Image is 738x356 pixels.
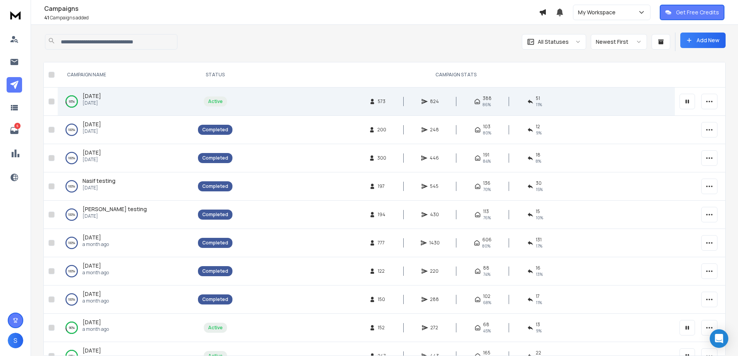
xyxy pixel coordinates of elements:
span: 45 % [483,328,491,334]
span: 51 [536,95,540,101]
a: [DATE] [83,318,101,326]
th: CAMPAIGN NAME [58,62,193,88]
p: 100 % [68,154,75,162]
div: Active [208,98,223,105]
a: [DATE] [83,234,101,241]
span: 777 [378,240,385,246]
p: 100 % [68,296,75,303]
a: [DATE] [83,92,101,100]
p: a month ago [83,326,109,332]
span: 15 % [536,186,543,193]
span: 41 [44,14,49,21]
a: Nasif testing [83,177,115,185]
div: Completed [202,268,228,274]
span: 74 % [483,271,490,277]
p: 100 % [68,182,75,190]
span: 13 % [536,271,543,277]
span: 68 % [483,299,491,306]
a: [DATE] [83,149,101,157]
div: Completed [202,183,228,189]
span: 824 [430,98,439,105]
span: Nasif testing [83,177,115,184]
h1: Campaigns [44,4,539,13]
button: Newest First [591,34,647,50]
span: 8 % [536,158,541,164]
span: 545 [430,183,439,189]
p: All Statuses [538,38,569,46]
span: 12 [536,124,540,130]
span: 17 % [536,243,542,249]
span: 300 [377,155,386,161]
a: [DATE] [83,120,101,128]
a: [DATE] [83,290,101,298]
span: 606 [482,237,492,243]
span: [PERSON_NAME] testing [83,205,147,213]
span: 122 [378,268,385,274]
td: 90%[DATE]a month ago [58,314,193,342]
p: 6 [14,123,21,129]
span: 573 [378,98,385,105]
span: 15 [536,208,540,215]
span: 80 % [483,130,491,136]
span: 11 % [536,101,542,108]
div: Completed [202,155,228,161]
span: 430 [430,212,439,218]
p: a month ago [83,298,109,304]
span: 9 % [536,328,542,334]
span: 9 % [536,130,542,136]
p: Get Free Credits [676,9,719,16]
span: 70 % [483,186,491,193]
td: 93%[DATE][DATE] [58,88,193,116]
td: 100%Nasif testing[DATE] [58,172,193,201]
div: Completed [202,240,228,246]
span: 68 [483,322,489,328]
td: 100%[PERSON_NAME] testing[DATE] [58,201,193,229]
span: 16 [536,265,540,271]
span: 17 [536,293,540,299]
span: 84 % [483,158,491,164]
span: 1430 [429,240,440,246]
a: [DATE] [83,262,101,270]
span: 136 [483,180,490,186]
p: Campaigns added [44,15,539,21]
button: S [8,333,23,348]
span: 30 [536,180,542,186]
p: [DATE] [83,213,147,219]
p: 90 % [69,324,75,332]
div: Open Intercom Messenger [710,329,728,348]
span: 88 [483,265,489,271]
span: [DATE] [83,149,101,156]
span: 131 [536,237,542,243]
span: [DATE] [83,262,101,269]
span: 446 [430,155,439,161]
p: 100 % [68,239,75,247]
span: 13 [536,322,540,328]
a: [DATE] [83,347,101,354]
p: [DATE] [83,157,101,163]
p: [DATE] [83,100,101,106]
span: 10 % [536,215,543,221]
span: 200 [377,127,386,133]
p: 100 % [68,126,75,134]
a: 6 [7,123,22,138]
p: a month ago [83,241,109,248]
td: 100%[DATE]a month ago [58,257,193,285]
th: CAMPAIGN STATS [237,62,675,88]
span: 113 [483,208,489,215]
span: [DATE] [83,347,101,354]
td: 100%[DATE][DATE] [58,144,193,172]
span: 18 [536,152,540,158]
td: 100%[DATE][DATE] [58,116,193,144]
span: 80 % [482,243,490,249]
span: 165 [483,350,490,356]
img: logo [8,8,23,22]
button: Add New [680,33,726,48]
span: 248 [430,127,439,133]
span: 194 [378,212,385,218]
p: a month ago [83,270,109,276]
